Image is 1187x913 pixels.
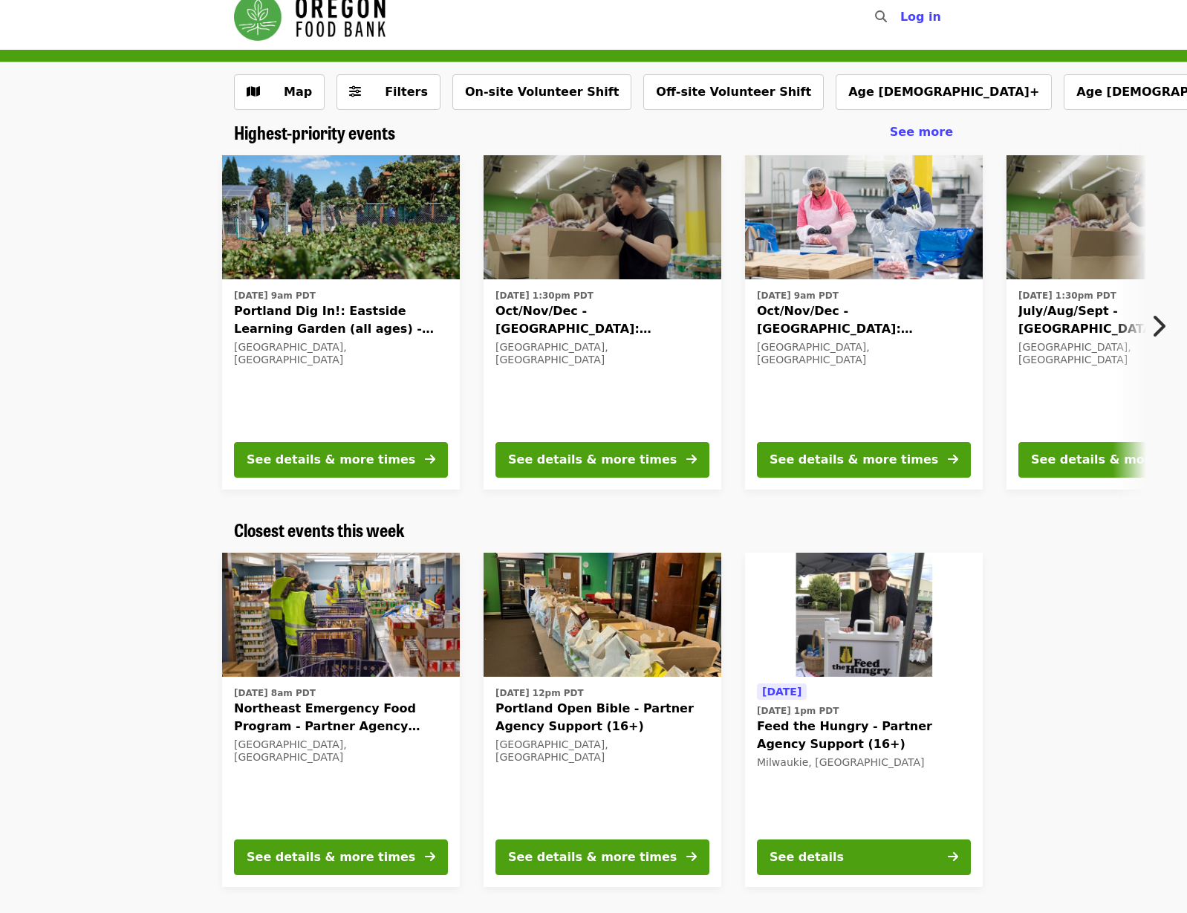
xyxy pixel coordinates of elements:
[757,289,839,302] time: [DATE] 9am PDT
[425,452,435,467] i: arrow-right icon
[234,122,395,143] a: Highest-priority events
[484,155,721,280] img: Oct/Nov/Dec - Portland: Repack/Sort (age 8+) organized by Oregon Food Bank
[495,341,709,366] div: [GEOGRAPHIC_DATA], [GEOGRAPHIC_DATA]
[495,738,709,764] div: [GEOGRAPHIC_DATA], [GEOGRAPHIC_DATA]
[222,155,460,280] img: Portland Dig In!: Eastside Learning Garden (all ages) - Aug/Sept/Oct organized by Oregon Food Bank
[234,341,448,366] div: [GEOGRAPHIC_DATA], [GEOGRAPHIC_DATA]
[643,74,824,110] button: Off-site Volunteer Shift
[757,341,971,366] div: [GEOGRAPHIC_DATA], [GEOGRAPHIC_DATA]
[222,155,460,490] a: See details for "Portland Dig In!: Eastside Learning Garden (all ages) - Aug/Sept/Oct"
[247,451,415,469] div: See details & more times
[234,516,405,542] span: Closest events this week
[495,442,709,478] button: See details & more times
[234,519,405,541] a: Closest events this week
[495,289,593,302] time: [DATE] 1:30pm PDT
[234,74,325,110] button: Show map view
[745,553,983,678] img: Feed the Hungry - Partner Agency Support (16+) organized by Oregon Food Bank
[234,302,448,338] span: Portland Dig In!: Eastside Learning Garden (all ages) - Aug/Sept/Oct
[900,10,941,24] span: Log in
[948,850,958,864] i: arrow-right icon
[495,839,709,875] button: See details & more times
[1138,305,1187,347] button: Next item
[745,155,983,280] img: Oct/Nov/Dec - Beaverton: Repack/Sort (age 10+) organized by Oregon Food Bank
[234,738,448,764] div: [GEOGRAPHIC_DATA], [GEOGRAPHIC_DATA]
[770,451,938,469] div: See details & more times
[484,553,721,678] img: Portland Open Bible - Partner Agency Support (16+) organized by Oregon Food Bank
[222,553,460,887] a: See details for "Northeast Emergency Food Program - Partner Agency Support"
[234,442,448,478] button: See details & more times
[1151,312,1165,340] i: chevron-right icon
[948,452,958,467] i: arrow-right icon
[770,848,844,866] div: See details
[1018,289,1116,302] time: [DATE] 1:30pm PDT
[247,848,415,866] div: See details & more times
[890,123,953,141] a: See more
[508,451,677,469] div: See details & more times
[757,839,971,875] button: See details
[745,553,983,887] a: See details for "Feed the Hungry - Partner Agency Support (16+)"
[484,155,721,490] a: See details for "Oct/Nov/Dec - Portland: Repack/Sort (age 8+)"
[508,848,677,866] div: See details & more times
[495,700,709,735] span: Portland Open Bible - Partner Agency Support (16+)
[745,155,983,490] a: See details for "Oct/Nov/Dec - Beaverton: Repack/Sort (age 10+)"
[686,850,697,864] i: arrow-right icon
[890,125,953,139] span: See more
[247,85,260,99] i: map icon
[222,519,965,541] div: Closest events this week
[222,553,460,678] img: Northeast Emergency Food Program - Partner Agency Support organized by Oregon Food Bank
[762,686,801,698] span: [DATE]
[484,553,721,887] a: See details for "Portland Open Bible - Partner Agency Support (16+)"
[385,85,428,99] span: Filters
[686,452,697,467] i: arrow-right icon
[234,700,448,735] span: Northeast Emergency Food Program - Partner Agency Support
[234,839,448,875] button: See details & more times
[757,302,971,338] span: Oct/Nov/Dec - [GEOGRAPHIC_DATA]: Repack/Sort (age [DEMOGRAPHIC_DATA]+)
[875,10,887,24] i: search icon
[336,74,440,110] button: Filters (0 selected)
[452,74,631,110] button: On-site Volunteer Shift
[888,2,953,32] button: Log in
[757,704,839,718] time: [DATE] 1pm PDT
[836,74,1052,110] button: Age [DEMOGRAPHIC_DATA]+
[757,442,971,478] button: See details & more times
[222,122,965,143] div: Highest-priority events
[234,686,316,700] time: [DATE] 8am PDT
[495,686,584,700] time: [DATE] 12pm PDT
[234,289,316,302] time: [DATE] 9am PDT
[757,718,971,753] span: Feed the Hungry - Partner Agency Support (16+)
[349,85,361,99] i: sliders-h icon
[425,850,435,864] i: arrow-right icon
[495,302,709,338] span: Oct/Nov/Dec - [GEOGRAPHIC_DATA]: Repack/Sort (age [DEMOGRAPHIC_DATA]+)
[234,119,395,145] span: Highest-priority events
[284,85,312,99] span: Map
[757,756,971,769] div: Milwaukie, [GEOGRAPHIC_DATA]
